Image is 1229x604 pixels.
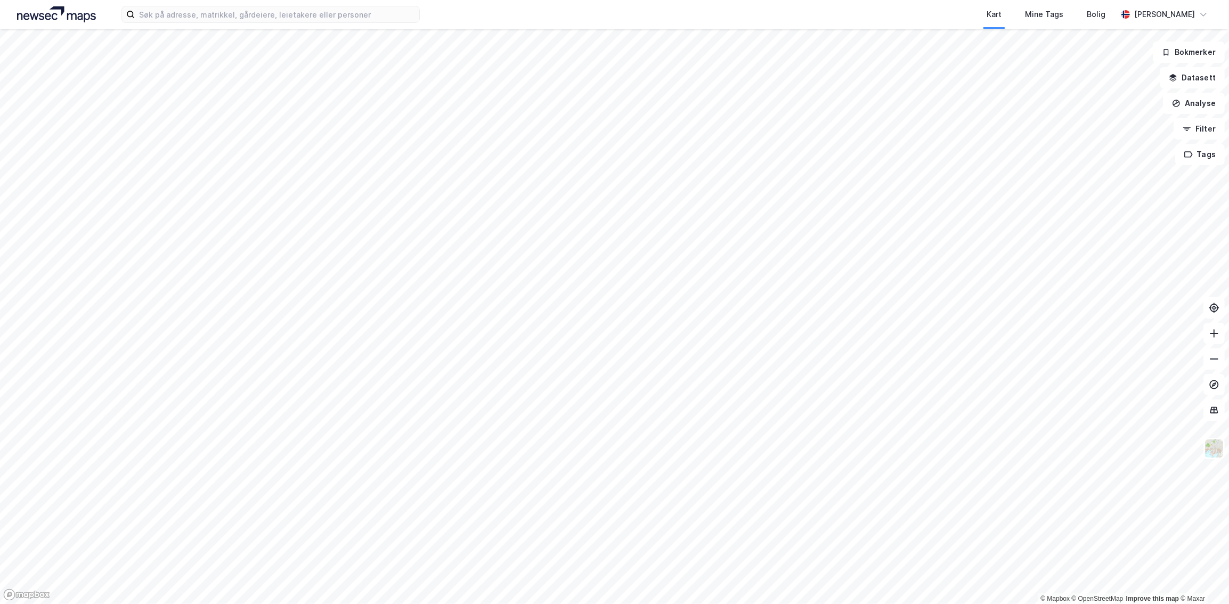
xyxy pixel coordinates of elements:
[1087,8,1105,21] div: Bolig
[1163,93,1225,114] button: Analyse
[135,6,419,22] input: Søk på adresse, matrikkel, gårdeiere, leietakere eller personer
[1025,8,1063,21] div: Mine Tags
[1153,42,1225,63] button: Bokmerker
[1175,144,1225,165] button: Tags
[987,8,1002,21] div: Kart
[1176,553,1229,604] iframe: Chat Widget
[17,6,96,22] img: logo.a4113a55bc3d86da70a041830d287a7e.svg
[1160,67,1225,88] button: Datasett
[1204,438,1224,459] img: Z
[3,589,50,601] a: Mapbox homepage
[1040,595,1070,602] a: Mapbox
[1174,118,1225,140] button: Filter
[1176,553,1229,604] div: Kontrollprogram for chat
[1072,595,1124,602] a: OpenStreetMap
[1126,595,1179,602] a: Improve this map
[1134,8,1195,21] div: [PERSON_NAME]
